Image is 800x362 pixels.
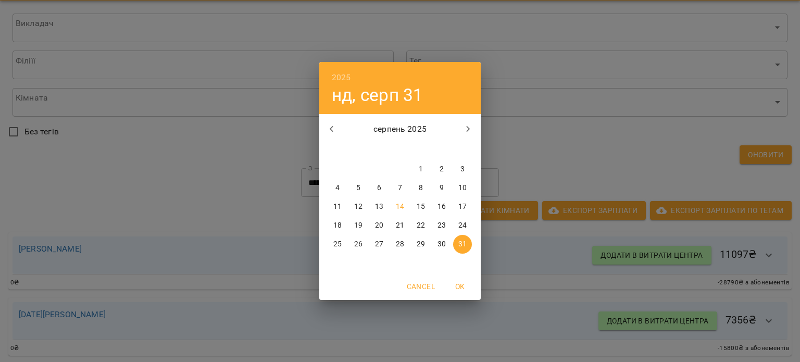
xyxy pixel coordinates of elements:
p: 11 [333,202,342,212]
span: Cancel [407,280,435,293]
button: 14 [391,197,409,216]
p: 2 [440,164,444,174]
button: 26 [349,235,368,254]
span: OK [447,280,472,293]
button: 2025 [332,70,351,85]
p: 26 [354,239,362,249]
button: OK [443,277,477,296]
p: 6 [377,183,381,193]
p: 24 [458,220,467,231]
p: 15 [417,202,425,212]
p: серпень 2025 [344,123,456,135]
span: вт [349,144,368,155]
p: 16 [438,202,446,212]
button: 29 [411,235,430,254]
p: 14 [396,202,404,212]
p: 23 [438,220,446,231]
span: чт [391,144,409,155]
p: 7 [398,183,402,193]
button: 6 [370,179,389,197]
button: 25 [328,235,347,254]
button: 24 [453,216,472,235]
button: 22 [411,216,430,235]
button: 21 [391,216,409,235]
p: 29 [417,239,425,249]
button: 23 [432,216,451,235]
p: 17 [458,202,467,212]
p: 13 [375,202,383,212]
p: 10 [458,183,467,193]
p: 21 [396,220,404,231]
p: 5 [356,183,360,193]
button: 19 [349,216,368,235]
p: 19 [354,220,362,231]
span: ср [370,144,389,155]
span: нд [453,144,472,155]
p: 20 [375,220,383,231]
button: 27 [370,235,389,254]
p: 3 [460,164,465,174]
span: пн [328,144,347,155]
button: 7 [391,179,409,197]
p: 8 [419,183,423,193]
p: 31 [458,239,467,249]
p: 22 [417,220,425,231]
p: 25 [333,239,342,249]
p: 27 [375,239,383,249]
button: 20 [370,216,389,235]
button: 17 [453,197,472,216]
button: 2 [432,160,451,179]
p: 1 [419,164,423,174]
button: 31 [453,235,472,254]
button: 11 [328,197,347,216]
button: 4 [328,179,347,197]
button: 10 [453,179,472,197]
p: 4 [335,183,340,193]
button: 13 [370,197,389,216]
button: 5 [349,179,368,197]
p: 18 [333,220,342,231]
button: нд, серп 31 [332,84,423,106]
button: 15 [411,197,430,216]
button: 1 [411,160,430,179]
button: 30 [432,235,451,254]
button: 28 [391,235,409,254]
p: 28 [396,239,404,249]
button: 9 [432,179,451,197]
button: Cancel [403,277,439,296]
p: 9 [440,183,444,193]
p: 30 [438,239,446,249]
span: пт [411,144,430,155]
p: 12 [354,202,362,212]
button: 18 [328,216,347,235]
button: 16 [432,197,451,216]
button: 8 [411,179,430,197]
span: сб [432,144,451,155]
button: 12 [349,197,368,216]
button: 3 [453,160,472,179]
